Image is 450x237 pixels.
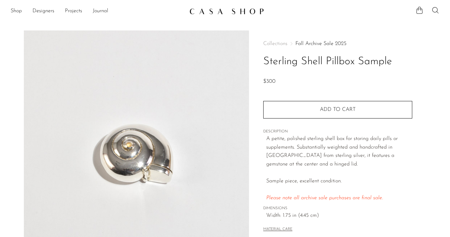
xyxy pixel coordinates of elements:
[266,212,412,220] span: Width: 1.75 in (4.45 cm)
[295,41,346,46] a: Fall Archive Sale 2025
[93,7,108,16] a: Journal
[266,135,412,203] p: A petite, polished sterling shell box for storing daily pills or supplements. Substantially weigh...
[263,101,412,118] button: Add to cart
[11,6,184,17] ul: NEW HEADER MENU
[320,107,356,112] span: Add to cart
[11,7,22,16] a: Shop
[263,79,275,84] span: $300
[263,41,412,46] nav: Breadcrumbs
[11,6,184,17] nav: Desktop navigation
[263,53,412,70] h1: Sterling Shell Pillbox Sample
[32,7,54,16] a: Designers
[263,206,412,212] span: DIMENSIONS
[263,41,287,46] span: Collections
[263,129,412,135] span: DESCRIPTION
[65,7,82,16] a: Projects
[263,227,292,232] button: MATERIAL CARE
[266,195,383,201] em: Please note all archive sale purchases are final sale.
